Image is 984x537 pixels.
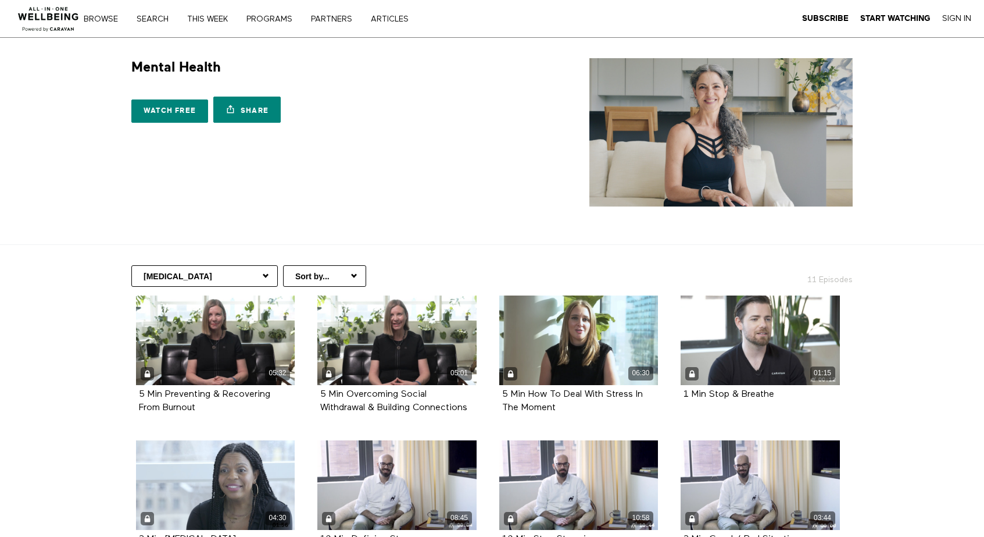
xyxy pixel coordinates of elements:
strong: Start Watching [860,14,931,23]
div: 04:30 [265,511,290,525]
div: 08:45 [447,511,472,525]
a: Watch free [131,99,208,123]
a: 5 Min Preventing & Recovering From Burnout 05:32 [136,296,295,385]
a: 5 Min Preventing & Recovering From Burnout [139,390,270,412]
h1: Mental Health [131,58,221,76]
div: 05:01 [447,367,472,380]
a: 3 Min Good / Bad Situations 03:44 [681,440,840,530]
strong: Subscribe [802,14,849,23]
strong: 1 Min Stop & Breathe [684,390,774,399]
a: PARTNERS [307,15,364,23]
a: 1 Min Stop & Breathe 01:15 [681,296,840,385]
a: THIS WEEK [183,15,240,23]
a: 3 Min Stress Management 04:30 [136,440,295,530]
a: Start Watching [860,13,931,24]
div: 06:30 [628,367,653,380]
a: Subscribe [802,13,849,24]
a: ARTICLES [367,15,421,23]
div: 05:32 [265,367,290,380]
a: Search [133,15,181,23]
a: 10 Min Defining Stress 08:45 [317,440,477,530]
a: Sign In [942,13,971,24]
a: 10 Min Stop Stressing 10:58 [499,440,659,530]
a: 5 Min How To Deal With Stress In The Moment [502,390,643,412]
h2: 11 Episodes [729,265,860,286]
a: PROGRAMS [242,15,305,23]
img: Mental Health [589,58,853,207]
nav: Primary [92,13,432,24]
div: 01:15 [810,367,835,380]
div: 10:58 [628,511,653,525]
a: 5 Min How To Deal With Stress In The Moment 06:30 [499,296,659,385]
a: 5 Min Overcoming Social Withdrawal & Building Connections 05:01 [317,296,477,385]
a: 5 Min Overcoming Social Withdrawal & Building Connections [320,390,467,412]
a: Share [213,97,281,123]
div: 03:44 [810,511,835,525]
a: Browse [80,15,130,23]
a: 1 Min Stop & Breathe [684,390,774,399]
